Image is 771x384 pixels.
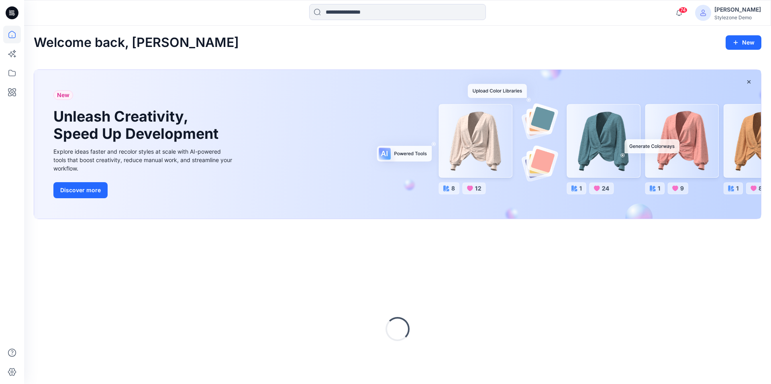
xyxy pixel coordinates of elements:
[726,35,761,50] button: New
[714,14,761,20] div: Stylezone Demo
[53,182,108,198] button: Discover more
[34,35,239,50] h2: Welcome back, [PERSON_NAME]
[57,90,69,100] span: New
[53,182,234,198] a: Discover more
[53,108,222,142] h1: Unleash Creativity, Speed Up Development
[714,5,761,14] div: [PERSON_NAME]
[679,7,687,13] span: 74
[53,147,234,173] div: Explore ideas faster and recolor styles at scale with AI-powered tools that boost creativity, red...
[700,10,706,16] svg: avatar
